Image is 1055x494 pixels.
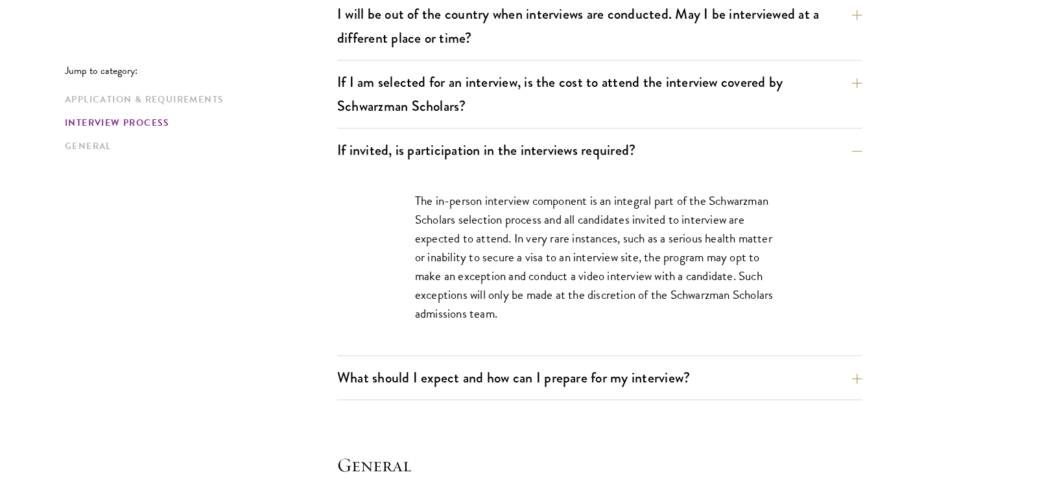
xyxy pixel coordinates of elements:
[65,93,329,106] a: Application & Requirements
[65,65,337,76] p: Jump to category:
[337,67,862,121] button: If I am selected for an interview, is the cost to attend the interview covered by Schwarzman Scho...
[415,191,785,323] p: The in-person interview component is an integral part of the Schwarzman Scholars selection proces...
[65,139,329,153] a: General
[65,116,329,130] a: Interview Process
[337,452,862,478] h4: General
[337,363,862,392] button: What should I expect and how can I prepare for my interview?
[337,135,862,165] button: If invited, is participation in the interviews required?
